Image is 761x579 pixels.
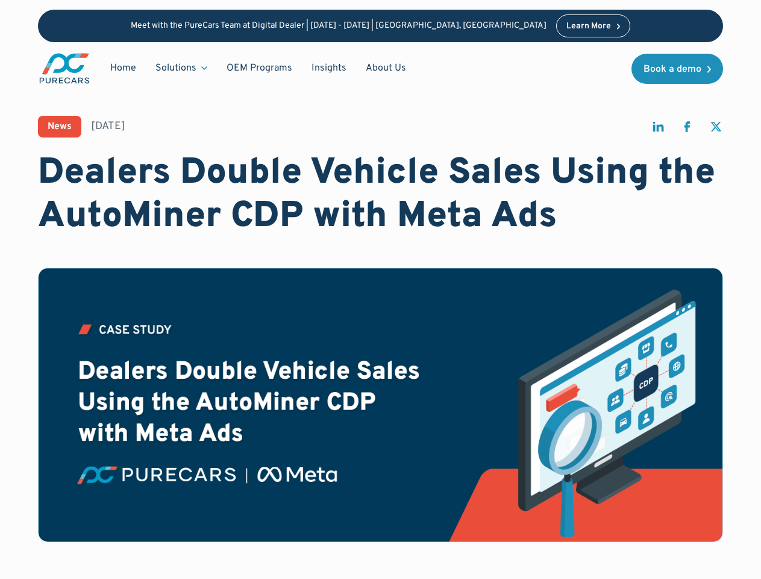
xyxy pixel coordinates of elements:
[631,54,723,84] a: Book a demo
[566,22,611,31] div: Learn More
[651,119,665,139] a: share on linkedin
[38,52,91,85] img: purecars logo
[146,57,217,80] div: Solutions
[709,119,723,139] a: share on twitter
[91,119,125,134] div: [DATE]
[101,57,146,80] a: Home
[556,14,631,37] a: Learn More
[155,62,196,75] div: Solutions
[131,21,546,31] p: Meet with the PureCars Team at Digital Dealer | [DATE] - [DATE] | [GEOGRAPHIC_DATA], [GEOGRAPHIC_...
[680,119,694,139] a: share on facebook
[48,122,72,131] div: News
[38,152,723,239] h1: Dealers Double Vehicle Sales Using the AutoMiner CDP with Meta Ads
[644,65,701,74] div: Book a demo
[302,57,356,80] a: Insights
[217,57,302,80] a: OEM Programs
[356,57,416,80] a: About Us
[38,52,91,85] a: main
